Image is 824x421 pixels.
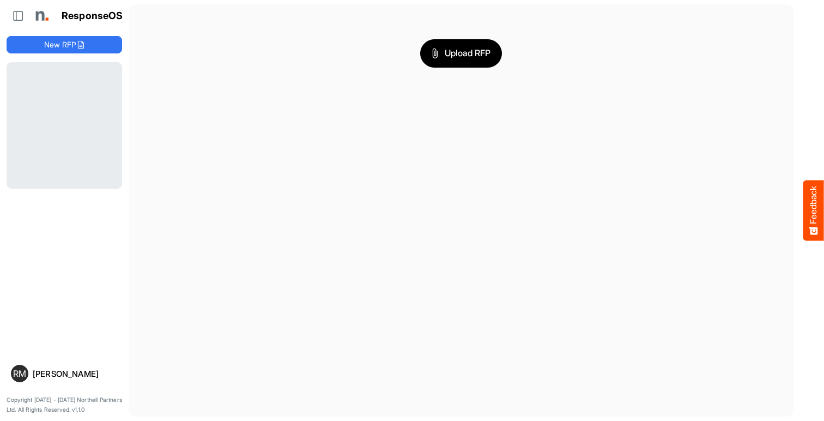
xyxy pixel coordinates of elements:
[420,39,502,68] button: Upload RFP
[33,370,118,378] div: [PERSON_NAME]
[803,181,824,241] button: Feedback
[62,10,123,22] h1: ResponseOS
[7,62,122,189] div: Loading...
[432,46,490,61] span: Upload RFP
[7,36,122,53] button: New RFP
[7,395,122,414] p: Copyright [DATE] - [DATE] Northell Partners Ltd. All Rights Reserved. v1.1.0
[30,5,52,27] img: Northell
[13,369,26,378] span: RM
